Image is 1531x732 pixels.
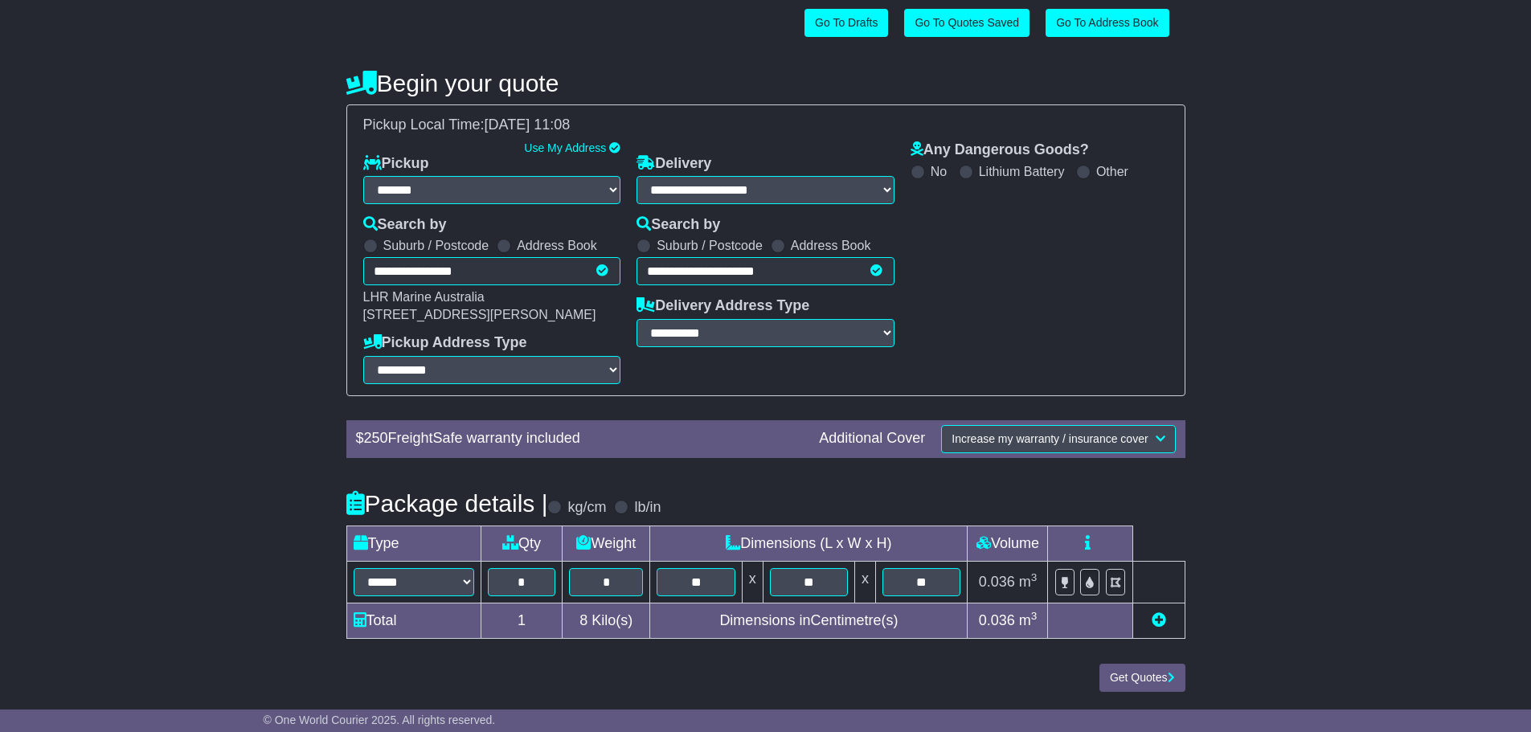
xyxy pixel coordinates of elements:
label: Address Book [517,238,597,253]
td: Kilo(s) [563,603,650,638]
span: 0.036 [979,574,1015,590]
a: Go To Address Book [1046,9,1169,37]
label: Search by [363,216,447,234]
label: No [931,164,947,179]
div: Pickup Local Time: [355,117,1177,134]
h4: Package details | [346,490,548,517]
span: m [1019,574,1038,590]
label: Search by [637,216,720,234]
td: x [855,561,876,603]
a: Use My Address [524,141,606,154]
span: 250 [364,430,388,446]
td: Dimensions (L x W x H) [650,525,968,561]
label: Address Book [791,238,871,253]
label: kg/cm [567,499,606,517]
td: 1 [481,603,563,638]
label: Any Dangerous Goods? [911,141,1089,159]
td: Total [346,603,481,638]
label: Pickup [363,155,429,173]
sup: 3 [1031,610,1038,622]
div: Additional Cover [811,430,933,448]
td: Type [346,525,481,561]
span: [STREET_ADDRESS][PERSON_NAME] [363,308,596,321]
span: m [1019,612,1038,628]
a: Add new item [1152,612,1166,628]
label: Delivery Address Type [637,297,809,315]
button: Increase my warranty / insurance cover [941,425,1175,453]
a: Go To Drafts [804,9,888,37]
td: Dimensions in Centimetre(s) [650,603,968,638]
div: $ FreightSafe warranty included [348,430,812,448]
span: 8 [579,612,587,628]
span: 0.036 [979,612,1015,628]
label: Lithium Battery [979,164,1065,179]
a: Go To Quotes Saved [904,9,1030,37]
span: [DATE] 11:08 [485,117,571,133]
label: Suburb / Postcode [383,238,489,253]
sup: 3 [1031,571,1038,583]
span: LHR Marine Australia [363,290,485,304]
td: Weight [563,525,650,561]
label: lb/in [634,499,661,517]
td: Qty [481,525,563,561]
label: Pickup Address Type [363,334,527,352]
label: Other [1096,164,1128,179]
button: Get Quotes [1099,664,1185,692]
td: x [742,561,763,603]
td: Volume [968,525,1048,561]
span: © One World Courier 2025. All rights reserved. [264,714,496,726]
span: Increase my warranty / insurance cover [952,432,1148,445]
label: Suburb / Postcode [657,238,763,253]
label: Delivery [637,155,711,173]
h4: Begin your quote [346,70,1185,96]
